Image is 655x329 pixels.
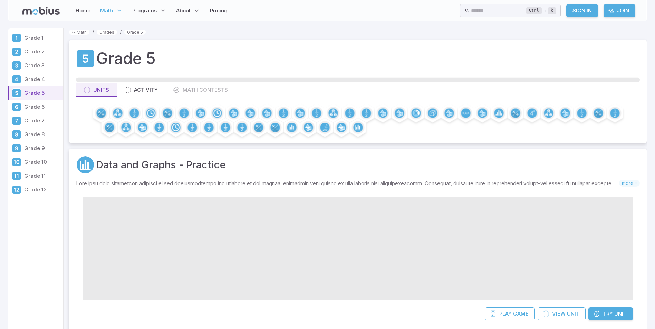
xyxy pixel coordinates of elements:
span: Programs [132,7,157,14]
li: / [120,28,122,36]
a: Grade 5 [124,30,146,35]
div: Units [84,86,109,94]
p: Grade 5 [24,89,60,97]
div: Grade 5 [12,88,21,98]
a: Grade 5 [8,86,63,100]
div: Grade 8 [12,130,21,139]
a: ViewUnit [538,307,586,320]
a: Join [604,4,635,17]
div: Grade 2 [12,47,21,57]
div: Activity [124,86,158,94]
a: Grade 11 [8,169,63,183]
div: + [526,7,556,15]
span: Unit [614,310,627,318]
div: Grade 4 [12,74,21,84]
p: Grade 11 [24,172,60,180]
h1: Grade 5 [96,47,156,70]
span: About [176,7,191,14]
a: Pricing [208,3,230,19]
div: Grade 3 [12,61,21,70]
a: Grade 4 [8,72,63,86]
span: Unit [567,310,579,318]
span: View [552,310,566,318]
a: Grades [97,30,117,35]
div: Grade 12 [12,185,21,195]
a: Grade 8 [8,128,63,141]
a: Grade 1 [8,31,63,45]
span: Math [100,7,113,14]
div: Grade 1 [12,33,21,43]
p: Grade 9 [24,144,60,152]
a: Sign In [566,4,598,17]
div: Grade 7 [12,116,21,126]
a: Math [69,30,89,35]
a: TryUnit [588,307,633,320]
span: Try [603,310,613,318]
p: Grade 12 [24,186,60,193]
a: Grade 3 [8,59,63,72]
p: Lore ipsu dolo sitametcon adipisci el sed doeiusmodtempo inc utlabore et dol magnaa, enimadmin ve... [76,180,619,187]
p: Grade 8 [24,131,60,138]
a: Data and Graphs - Practice [96,157,226,172]
kbd: k [548,7,556,14]
div: Grade 6 [12,102,21,112]
p: Grade 10 [24,158,60,166]
kbd: Ctrl [526,7,542,14]
a: Grade 6 [8,100,63,114]
p: Grade 6 [24,103,60,111]
div: Grade 9 [12,143,21,153]
a: PlayGame [485,307,535,320]
a: Data/Graphing [76,156,95,174]
div: Grade 10 [12,157,21,167]
li: / [92,28,94,36]
p: Grade 7 [24,117,60,124]
a: Grade 10 [8,155,63,169]
a: Grade 5 [76,49,95,68]
a: Grade 2 [8,45,63,59]
p: Grade 4 [24,76,60,83]
a: Grade 7 [8,114,63,128]
p: Grade 3 [24,62,60,69]
span: Game [513,310,529,318]
p: Grade 1 [24,34,60,42]
div: Grade 11 [12,171,21,181]
a: Grade 9 [8,141,63,155]
nav: breadcrumb [69,28,647,36]
span: Play [499,310,512,318]
a: Grade 12 [8,183,63,197]
a: Home [74,3,93,19]
p: Grade 2 [24,48,60,56]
